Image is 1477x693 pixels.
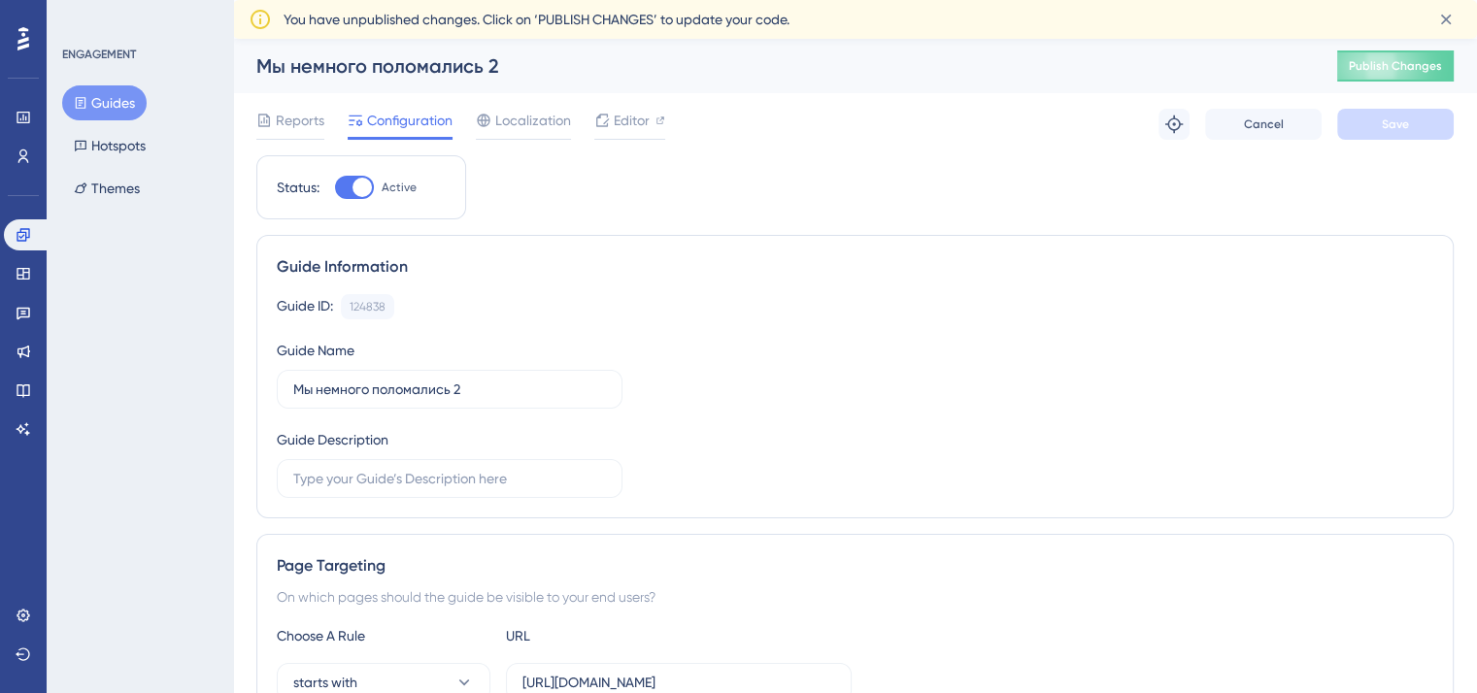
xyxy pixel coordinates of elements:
[1244,116,1284,132] span: Cancel
[256,52,1289,80] div: Мы немного поломались 2
[350,299,386,314] div: 124838
[382,180,417,195] span: Active
[277,176,319,199] div: Status:
[506,624,720,647] div: URL
[276,109,324,132] span: Reports
[614,109,650,132] span: Editor
[522,672,835,693] input: yourwebsite.com/path
[1349,58,1442,74] span: Publish Changes
[1337,50,1454,82] button: Publish Changes
[277,339,354,362] div: Guide Name
[277,428,388,451] div: Guide Description
[62,128,157,163] button: Hotspots
[62,85,147,120] button: Guides
[495,109,571,132] span: Localization
[367,109,453,132] span: Configuration
[277,255,1433,279] div: Guide Information
[62,171,151,206] button: Themes
[284,8,789,31] span: You have unpublished changes. Click on ‘PUBLISH CHANGES’ to update your code.
[293,468,606,489] input: Type your Guide’s Description here
[277,294,333,319] div: Guide ID:
[277,624,490,647] div: Choose A Rule
[277,554,1433,577] div: Page Targeting
[277,585,1433,609] div: On which pages should the guide be visible to your end users?
[1337,109,1454,140] button: Save
[1382,116,1409,132] span: Save
[293,379,606,400] input: Type your Guide’s Name here
[1205,109,1322,140] button: Cancel
[62,47,136,62] div: ENGAGEMENT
